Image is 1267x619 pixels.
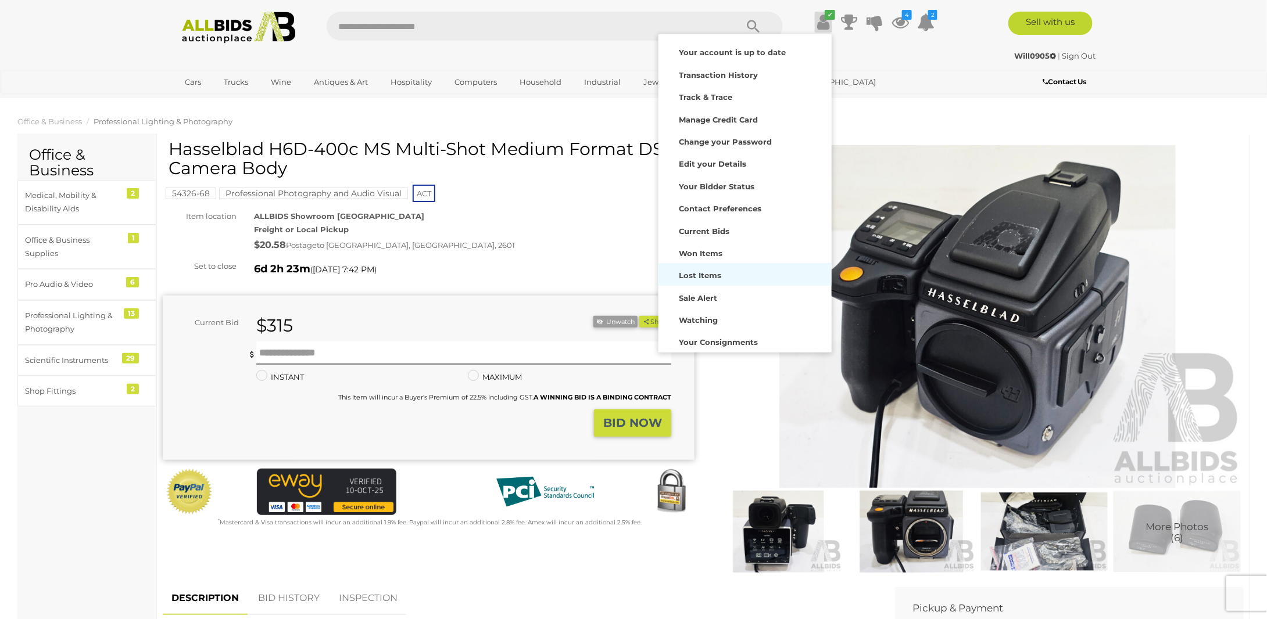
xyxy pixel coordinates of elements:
a: 54326-68 [166,189,216,198]
span: ( ) [310,265,377,274]
b: Contact Us [1043,77,1087,86]
i: 4 [902,10,912,20]
a: Antiques & Art [306,73,375,92]
a: Lost Items [658,263,832,285]
h2: Office & Business [29,147,145,179]
i: 2 [928,10,937,20]
img: Official PayPal Seal [166,469,213,515]
a: Cars [177,73,209,92]
h2: Pickup & Payment [912,603,1209,614]
strong: Your Bidder Status [679,182,754,191]
a: Transaction History [658,63,832,85]
a: Manage Credit Card [658,107,832,129]
strong: Watching [679,315,718,325]
a: Professional Photography and Audio Visual [219,189,408,198]
img: eWAY Payment Gateway [257,469,396,515]
img: Hasselblad H6D-400c MS Multi-Shot Medium Format DSLR Camera Body [712,145,1244,488]
a: Computers [447,73,504,92]
div: 1 [128,233,139,243]
a: Scientific Instruments 29 [17,345,156,376]
strong: Current Bids [679,226,729,236]
a: Shop Fittings 2 [17,376,156,406]
label: INSTANT [256,370,304,384]
a: Office & Business Supplies 1 [17,225,156,269]
a: Sale Alert [658,286,832,308]
a: BID HISTORY [249,581,328,616]
strong: Edit your Details [679,159,746,168]
a: DESCRIPTION [163,581,248,616]
a: Professional Lighting & Photography 13 [17,300,156,345]
strong: Contact Preferences [679,204,761,213]
img: Hasselblad H6D-400c MS Multi-Shot Medium Format DSLR Camera Body [715,491,842,573]
img: Hasselblad H6D-400c MS Multi-Shot Medium Format DSLR Camera Body [848,491,975,573]
div: Scientific Instruments [25,354,121,367]
div: 29 [122,353,139,364]
a: Watching [658,308,832,330]
a: Won Items [658,241,832,263]
div: 6 [126,277,139,287]
img: PCI DSS compliant [487,469,603,515]
span: [DATE] 7:42 PM [313,264,374,275]
strong: BID NOW [603,416,662,430]
div: Current Bid [163,316,248,329]
b: A WINNING BID IS A BINDING CONTRACT [534,393,671,401]
strong: Transaction History [679,70,758,80]
strong: $315 [256,315,293,336]
a: Your account is up to date [658,40,832,62]
a: Contact Us [1043,75,1090,88]
a: Your Consignments [658,330,832,352]
button: Share [639,316,671,328]
strong: Track & Trace [679,92,732,102]
a: Pro Audio & Video 6 [17,269,156,300]
strong: $20.58 [254,239,286,250]
a: Office & Business [17,117,82,126]
a: Medical, Mobility & Disability Aids 2 [17,180,156,225]
a: INSPECTION [330,581,406,616]
h1: Hasselblad H6D-400c MS Multi-Shot Medium Format DSLR Camera Body [169,139,692,178]
div: Item location [154,210,245,223]
strong: Change your Password [679,137,772,146]
a: 2 [917,12,935,33]
span: More Photos (6) [1146,521,1209,543]
button: Search [725,12,783,41]
a: Track & Trace [658,85,832,107]
div: Office & Business Supplies [25,233,121,261]
button: BID NOW [594,409,671,437]
div: 13 [124,308,139,319]
small: This Item will incur a Buyer's Premium of 22.5% including GST. [338,393,671,401]
span: ACT [413,185,435,202]
div: Shop Fittings [25,384,121,398]
a: Current Bids [658,219,832,241]
strong: Your account is up to date [679,48,786,57]
div: Postage [254,237,695,254]
button: Unwatch [593,316,638,328]
a: 4 [892,12,909,33]
strong: Your Consignments [679,337,758,347]
a: Industrial [577,73,628,92]
mark: Professional Photography and Audio Visual [219,188,408,199]
small: Mastercard & Visa transactions will incur an additional 1.9% fee. Paypal will incur an additional... [219,519,642,526]
strong: Manage Credit Card [679,115,758,124]
a: Edit your Details [658,152,832,174]
div: Pro Audio & Video [25,278,121,291]
a: Will0905 [1014,51,1058,60]
div: 2 [127,384,139,394]
li: Unwatch this item [593,316,638,328]
a: Wine [263,73,299,92]
img: Hasselblad H6D-400c MS Multi-Shot Medium Format DSLR Camera Body [981,491,1108,573]
strong: Won Items [679,249,722,258]
a: [GEOGRAPHIC_DATA] [786,73,883,92]
a: Sign Out [1062,51,1096,60]
a: Professional Lighting & Photography [94,117,232,126]
div: Medical, Mobility & Disability Aids [25,189,121,216]
div: Professional Lighting & Photography [25,309,121,336]
img: Hasselblad H6D-400c MS Multi-Shot Medium Format DSLR Camera Body [1114,491,1241,573]
a: Contact Preferences [658,196,832,218]
img: Secured by Rapid SSL [648,469,695,515]
strong: Sale Alert [679,293,717,303]
label: MAXIMUM [468,370,522,384]
a: Change your Password [658,129,832,152]
a: Jewellery [636,73,687,92]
